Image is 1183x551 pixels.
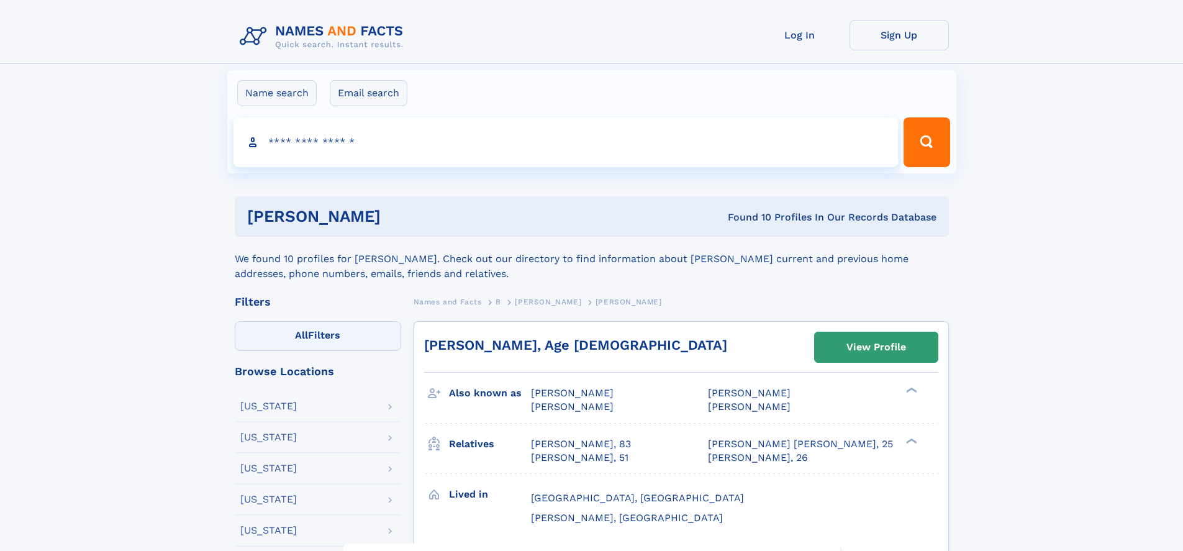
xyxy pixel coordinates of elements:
[903,437,918,445] div: ❯
[554,211,936,224] div: Found 10 Profiles In Our Records Database
[531,451,628,465] a: [PERSON_NAME], 51
[240,432,297,442] div: [US_STATE]
[240,401,297,411] div: [US_STATE]
[708,387,791,399] span: [PERSON_NAME]
[240,526,297,535] div: [US_STATE]
[496,298,501,306] span: B
[708,401,791,412] span: [PERSON_NAME]
[903,386,918,394] div: ❯
[240,463,297,473] div: [US_STATE]
[496,294,501,309] a: B
[235,237,949,281] div: We found 10 profiles for [PERSON_NAME]. Check out our directory to find information about [PERSON...
[414,294,482,309] a: Names and Facts
[815,332,938,362] a: View Profile
[904,117,950,167] button: Search Button
[750,20,850,50] a: Log In
[708,437,893,451] a: [PERSON_NAME] [PERSON_NAME], 25
[449,434,531,455] h3: Relatives
[708,451,808,465] a: [PERSON_NAME], 26
[424,337,727,353] a: [PERSON_NAME], Age [DEMOGRAPHIC_DATA]
[235,321,401,351] label: Filters
[235,366,401,377] div: Browse Locations
[515,298,581,306] span: [PERSON_NAME]
[531,492,744,504] span: [GEOGRAPHIC_DATA], [GEOGRAPHIC_DATA]
[235,296,401,307] div: Filters
[531,437,631,451] a: [PERSON_NAME], 83
[531,512,723,524] span: [PERSON_NAME], [GEOGRAPHIC_DATA]
[237,80,317,106] label: Name search
[846,333,906,362] div: View Profile
[531,401,614,412] span: [PERSON_NAME]
[295,329,308,341] span: All
[235,20,414,53] img: Logo Names and Facts
[240,494,297,504] div: [US_STATE]
[233,117,899,167] input: search input
[596,298,662,306] span: [PERSON_NAME]
[247,209,555,224] h1: [PERSON_NAME]
[515,294,581,309] a: [PERSON_NAME]
[330,80,407,106] label: Email search
[449,383,531,404] h3: Also known as
[850,20,949,50] a: Sign Up
[531,387,614,399] span: [PERSON_NAME]
[449,484,531,505] h3: Lived in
